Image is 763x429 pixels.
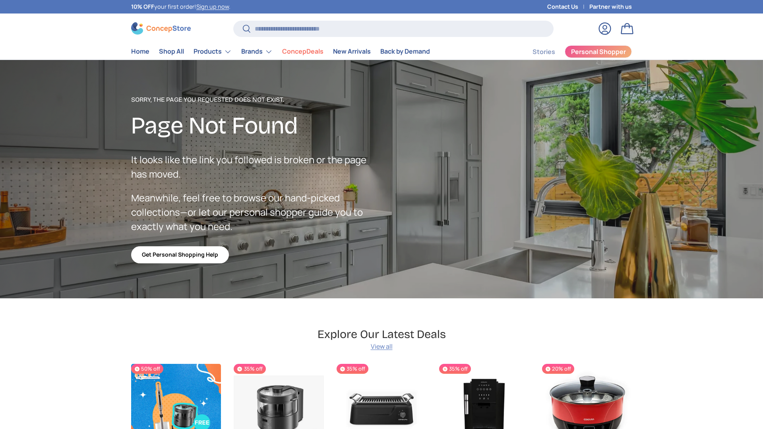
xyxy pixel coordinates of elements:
a: Shop All [159,44,184,59]
a: New Arrivals [333,44,371,59]
a: Brands [241,44,273,60]
p: your first order! . [131,2,230,11]
summary: Products [189,44,236,60]
h2: Explore Our Latest Deals [318,327,446,342]
p: Meanwhile, feel free to browse our hand-picked collections—or let our personal shopper guide you ... [131,191,381,234]
a: ConcepDeals [282,44,323,59]
span: 35% off [439,364,471,374]
span: 20% off [542,364,574,374]
span: 35% off [337,364,368,374]
a: Get Personal Shopping Help [131,246,229,263]
a: View all [371,342,393,351]
a: Partner with us [589,2,632,11]
strong: 10% OFF [131,3,154,10]
a: Home [131,44,149,59]
p: It looks like the link you followed is broken or the page has moved. [131,153,381,181]
a: Personal Shopper [565,45,632,58]
h2: Page Not Found [131,111,381,141]
span: 50% off [131,364,163,374]
a: Sign up now [196,3,229,10]
span: Personal Shopper [571,48,626,55]
a: Back by Demand [380,44,430,59]
a: Products [194,44,232,60]
span: 35% off [234,364,265,374]
nav: Secondary [513,44,632,60]
img: ConcepStore [131,22,191,35]
a: Contact Us [547,2,589,11]
nav: Primary [131,44,430,60]
p: Sorry, the page you requested does not exist. [131,95,381,104]
a: Stories [533,44,555,60]
summary: Brands [236,44,277,60]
